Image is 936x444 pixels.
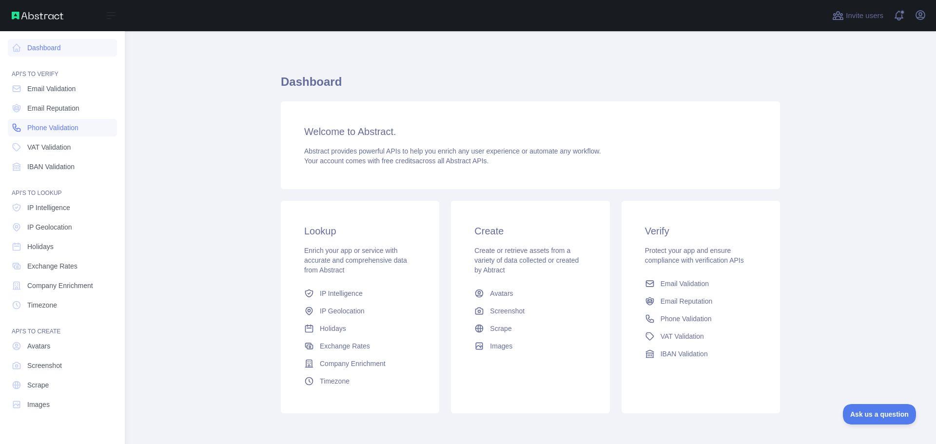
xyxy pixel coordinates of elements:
[8,99,117,117] a: Email Reputation
[320,359,386,368] span: Company Enrichment
[8,119,117,136] a: Phone Validation
[641,292,760,310] a: Email Reputation
[27,300,57,310] span: Timezone
[320,324,346,333] span: Holidays
[641,328,760,345] a: VAT Validation
[27,142,71,152] span: VAT Validation
[8,316,117,335] div: API'S TO CREATE
[300,320,420,337] a: Holidays
[846,10,883,21] span: Invite users
[12,12,63,19] img: Abstract API
[320,341,370,351] span: Exchange Rates
[8,177,117,197] div: API'S TO LOOKUP
[8,257,117,275] a: Exchange Rates
[8,138,117,156] a: VAT Validation
[27,103,79,113] span: Email Reputation
[27,261,78,271] span: Exchange Rates
[8,158,117,175] a: IBAN Validation
[27,222,72,232] span: IP Geolocation
[474,224,586,238] h3: Create
[300,337,420,355] a: Exchange Rates
[27,162,75,172] span: IBAN Validation
[304,157,488,165] span: Your account comes with across all Abstract APIs.
[27,84,76,94] span: Email Validation
[300,302,420,320] a: IP Geolocation
[661,296,713,306] span: Email Reputation
[661,349,708,359] span: IBAN Validation
[27,123,78,133] span: Phone Validation
[830,8,885,23] button: Invite users
[490,324,511,333] span: Scrape
[843,404,916,425] iframe: Toggle Customer Support
[470,285,590,302] a: Avatars
[300,355,420,372] a: Company Enrichment
[470,302,590,320] a: Screenshot
[27,400,50,409] span: Images
[320,289,363,298] span: IP Intelligence
[8,337,117,355] a: Avatars
[661,279,709,289] span: Email Validation
[490,289,513,298] span: Avatars
[8,277,117,294] a: Company Enrichment
[300,285,420,302] a: IP Intelligence
[281,74,780,97] h1: Dashboard
[304,247,407,274] span: Enrich your app or service with accurate and comprehensive data from Abstract
[641,310,760,328] a: Phone Validation
[645,224,757,238] h3: Verify
[27,203,70,212] span: IP Intelligence
[320,376,350,386] span: Timezone
[641,275,760,292] a: Email Validation
[27,361,62,370] span: Screenshot
[8,296,117,314] a: Timezone
[645,247,744,264] span: Protect your app and ensure compliance with verification APIs
[661,331,704,341] span: VAT Validation
[27,380,49,390] span: Scrape
[490,306,525,316] span: Screenshot
[490,341,512,351] span: Images
[300,372,420,390] a: Timezone
[304,224,416,238] h3: Lookup
[8,199,117,216] a: IP Intelligence
[304,147,601,155] span: Abstract provides powerful APIs to help you enrich any user experience or automate any workflow.
[8,376,117,394] a: Scrape
[27,242,54,251] span: Holidays
[8,80,117,97] a: Email Validation
[470,337,590,355] a: Images
[304,125,757,138] h3: Welcome to Abstract.
[470,320,590,337] a: Scrape
[27,281,93,290] span: Company Enrichment
[27,341,50,351] span: Avatars
[320,306,365,316] span: IP Geolocation
[474,247,579,274] span: Create or retrieve assets from a variety of data collected or created by Abtract
[8,357,117,374] a: Screenshot
[8,218,117,236] a: IP Geolocation
[8,58,117,78] div: API'S TO VERIFY
[8,396,117,413] a: Images
[8,238,117,255] a: Holidays
[661,314,712,324] span: Phone Validation
[8,39,117,57] a: Dashboard
[382,157,415,165] span: free credits
[641,345,760,363] a: IBAN Validation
